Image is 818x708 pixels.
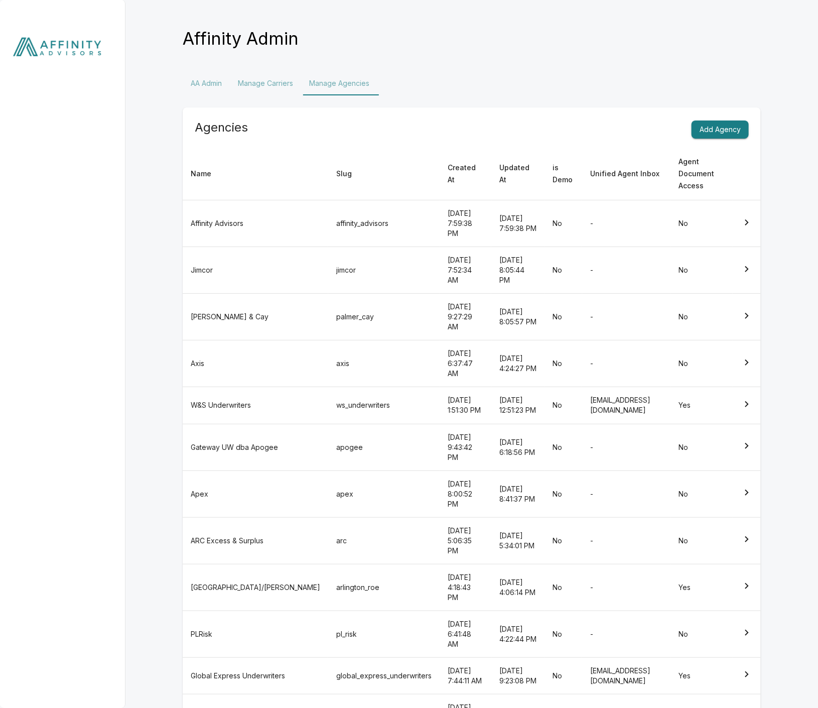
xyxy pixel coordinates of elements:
th: is Demo [544,148,582,200]
td: [DATE] 9:43:42 PM [440,424,491,470]
td: [DATE] 4:24:27 PM [491,340,544,387]
th: Created At [440,148,491,200]
td: - [582,340,670,387]
td: Yes [670,387,733,424]
td: palmer_cay [328,294,440,340]
th: Name [183,148,328,200]
td: [DATE] 1:51:30 PM [440,387,491,424]
td: apex [328,470,440,517]
td: Axis [183,340,328,387]
td: No [544,340,582,387]
td: - [582,470,670,517]
td: - [582,424,670,470]
td: global_express_underwriters [328,657,440,694]
td: PLRisk [183,611,328,657]
td: [DATE] 8:41:37 PM [491,470,544,517]
td: No [544,200,582,247]
td: axis [328,340,440,387]
td: No [670,611,733,657]
h4: Affinity Admin [183,28,299,49]
td: [DATE] 9:27:29 AM [440,294,491,340]
th: Updated At [491,148,544,200]
td: [DATE] 7:52:34 AM [440,247,491,294]
td: No [670,200,733,247]
td: [DATE] 8:05:44 PM [491,247,544,294]
td: apogee [328,424,440,470]
td: No [544,517,582,564]
td: [DATE] 8:00:52 PM [440,470,491,517]
td: - [582,564,670,611]
td: No [670,517,733,564]
th: Slug [328,148,440,200]
td: No [544,387,582,424]
td: [DATE] 4:22:44 PM [491,611,544,657]
td: [DATE] 4:18:43 PM [440,564,491,611]
td: Affinity Advisors [183,200,328,247]
td: arlington_roe [328,564,440,611]
button: Manage Agencies [301,71,377,95]
td: W&S Underwriters [183,387,328,424]
td: No [544,611,582,657]
th: Agent Document Access [670,148,733,200]
td: [DATE] 9:23:08 PM [491,657,544,694]
div: Settings Tabs [183,71,761,95]
td: [DATE] 6:18:56 PM [491,424,544,470]
td: [DATE] 6:41:48 AM [440,611,491,657]
td: [DATE] 8:05:57 PM [491,294,544,340]
td: No [544,424,582,470]
td: [DATE] 6:37:47 AM [440,340,491,387]
th: Unified Agent Inbox [582,148,670,200]
td: No [670,470,733,517]
td: Yes [670,657,733,694]
td: ARC Excess & Surplus [183,517,328,564]
td: [PERSON_NAME] & Cay [183,294,328,340]
td: [DATE] 7:44:11 AM [440,657,491,694]
td: ws_underwriters [328,387,440,424]
td: [DATE] 4:06:14 PM [491,564,544,611]
button: AA Admin [183,71,230,95]
td: [GEOGRAPHIC_DATA]/[PERSON_NAME] [183,564,328,611]
td: No [670,247,733,294]
td: affinity_advisors [328,200,440,247]
td: - [582,611,670,657]
td: [EMAIL_ADDRESS][DOMAIN_NAME] [582,657,670,694]
td: - [582,294,670,340]
td: pl_risk [328,611,440,657]
td: - [582,247,670,294]
td: [DATE] 7:59:38 PM [491,200,544,247]
td: [EMAIL_ADDRESS][DOMAIN_NAME] [582,387,670,424]
td: No [544,247,582,294]
td: Apex [183,470,328,517]
td: - [582,517,670,564]
td: No [544,657,582,694]
td: Yes [670,564,733,611]
td: No [544,470,582,517]
td: Jimcor [183,247,328,294]
td: Global Express Underwriters [183,657,328,694]
td: [DATE] 12:51:23 PM [491,387,544,424]
td: No [670,340,733,387]
h5: Agencies [195,120,248,136]
td: No [544,294,582,340]
td: [DATE] 5:34:01 PM [491,517,544,564]
td: [DATE] 7:59:38 PM [440,200,491,247]
td: No [670,424,733,470]
td: jimcor [328,247,440,294]
td: No [670,294,733,340]
button: Add Agency [692,121,749,139]
td: Gateway UW dba Apogee [183,424,328,470]
td: No [544,564,582,611]
td: arc [328,517,440,564]
td: - [582,200,670,247]
td: [DATE] 5:06:35 PM [440,517,491,564]
button: Manage Carriers [230,71,301,95]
